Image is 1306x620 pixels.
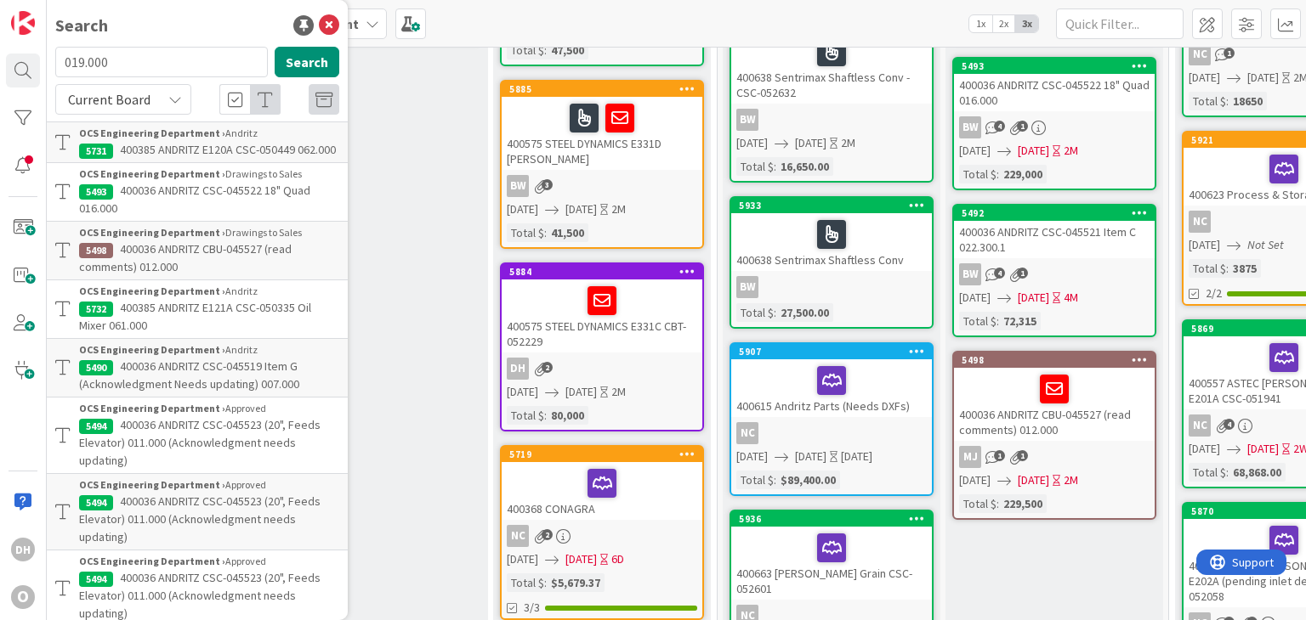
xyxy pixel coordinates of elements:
span: [DATE] [736,134,768,152]
div: 5933 [731,198,932,213]
span: [DATE] [959,289,991,307]
div: Drawings to Sales [79,166,339,182]
div: 5719 [502,447,702,462]
span: 1 [1017,450,1028,461]
span: : [544,41,547,59]
span: 1 [1224,48,1235,59]
div: 400615 Andritz Parts (Needs DXFs) [731,359,932,417]
div: Total $ [736,303,774,322]
span: [DATE] [507,200,538,218]
span: 4 [994,268,1005,279]
span: [DATE] [1189,440,1220,458]
div: MJ [959,446,981,468]
span: 400036 ANDRITZ CSC-045522 18" Quad 016.000 [79,183,310,216]
span: 400036 ANDRITZ CSC-045519 Item G (Acknowledgment Needs updating) 007.000 [79,358,299,392]
div: 2M [611,200,626,218]
div: 5494 [79,495,113,510]
span: : [544,573,547,592]
a: OCS Engineering Department ›Drawings to Sales5493400036 ANDRITZ CSC-045522 18" Quad 016.000 [47,163,348,221]
div: 5498 [79,243,113,258]
span: [DATE] [565,200,597,218]
div: 16,650.00 [776,157,833,176]
input: Search for title... [55,47,268,77]
input: Quick Filter... [1056,8,1184,39]
span: [DATE] [795,134,826,152]
span: 1 [1017,121,1028,132]
span: 4 [1224,419,1235,430]
div: NC [507,525,529,547]
div: 5494 [79,572,113,587]
b: OCS Engineering Department › [79,285,225,297]
div: 5492 [954,206,1155,221]
span: : [1226,92,1229,110]
div: 2M [611,383,626,401]
div: 400638 Sentrimax Shaftless Conv - CSC-052632 [731,15,932,104]
div: NC [502,525,702,547]
div: 5936 [731,511,932,527]
span: 4 [994,121,1005,132]
div: BW [507,175,529,197]
div: Total $ [507,406,544,425]
div: NC [1189,43,1211,65]
span: 2 [542,529,553,540]
i: Not Set [1247,237,1284,252]
div: $89,400.00 [776,471,840,489]
div: NC [731,422,932,444]
span: [DATE] [1018,471,1049,489]
span: 1 [994,450,1005,461]
div: 5732 [79,302,113,317]
div: BW [959,263,981,285]
span: 400036 ANDRITZ CSC-045523 (20", Feeds Elevator) 011.000 (Acknowledgment needs updating) [79,493,321,544]
span: 400385 ANDRITZ E120A CSC-050449 062.000 [120,142,336,157]
a: OCS Engineering Department ›Andritz5731400385 ANDRITZ E120A CSC-050449 062.000 [47,121,348,163]
span: 400036 ANDRITZ CSC-045523 (20", Feeds Elevator) 011.000 (Acknowledgment needs updating) [79,417,321,468]
div: 5936400663 [PERSON_NAME] Grain CSC-052601 [731,511,932,600]
div: Total $ [959,494,997,513]
div: DH [507,358,529,380]
span: [DATE] [795,448,826,465]
div: Andritz [79,126,339,141]
div: 5492400036 ANDRITZ CSC-045521 Item C 022.300.1 [954,206,1155,258]
div: NC [1189,211,1211,233]
div: Search [55,13,108,38]
div: 400575 STEEL DYNAMICS E331C CBT-052229 [502,279,702,352]
div: BW [502,175,702,197]
div: 5493 [954,59,1155,74]
div: 47,500 [547,41,588,59]
span: Support [36,3,77,23]
div: 5933 [739,200,932,211]
div: 229,500 [999,494,1047,513]
div: 5884400575 STEEL DYNAMICS E331C CBT-052229 [502,264,702,352]
div: 5884 [502,264,702,279]
div: 5498 [962,354,1155,366]
span: 3/3 [524,599,540,617]
span: : [774,471,776,489]
div: 5907 [731,344,932,359]
span: Current Board [68,91,150,108]
div: 5498400036 ANDRITZ CBU-045527 (read comments) 012.000 [954,352,1155,441]
span: [DATE] [736,448,768,465]
span: [DATE] [1247,440,1279,458]
span: [DATE] [959,471,991,489]
div: 400638 Sentrimax Shaftless Conv - CSC-052632 [731,31,932,104]
div: Andritz [79,284,339,299]
div: DH [502,358,702,380]
div: O [11,585,35,609]
div: 6D [611,550,624,568]
span: [DATE] [565,550,597,568]
button: Search [275,47,339,77]
span: [DATE] [1018,142,1049,160]
div: 5885 [502,82,702,97]
span: 2x [992,15,1015,32]
b: OCS Engineering Department › [79,343,225,356]
span: [DATE] [507,383,538,401]
div: NC [1189,414,1211,437]
div: 2M [1064,471,1078,489]
b: OCS Engineering Department › [79,127,225,139]
div: 3875 [1229,259,1261,278]
div: 5884 [509,266,702,278]
div: 5490 [79,360,113,375]
div: Total $ [959,165,997,183]
span: : [1226,463,1229,482]
div: 5494 [79,419,113,434]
